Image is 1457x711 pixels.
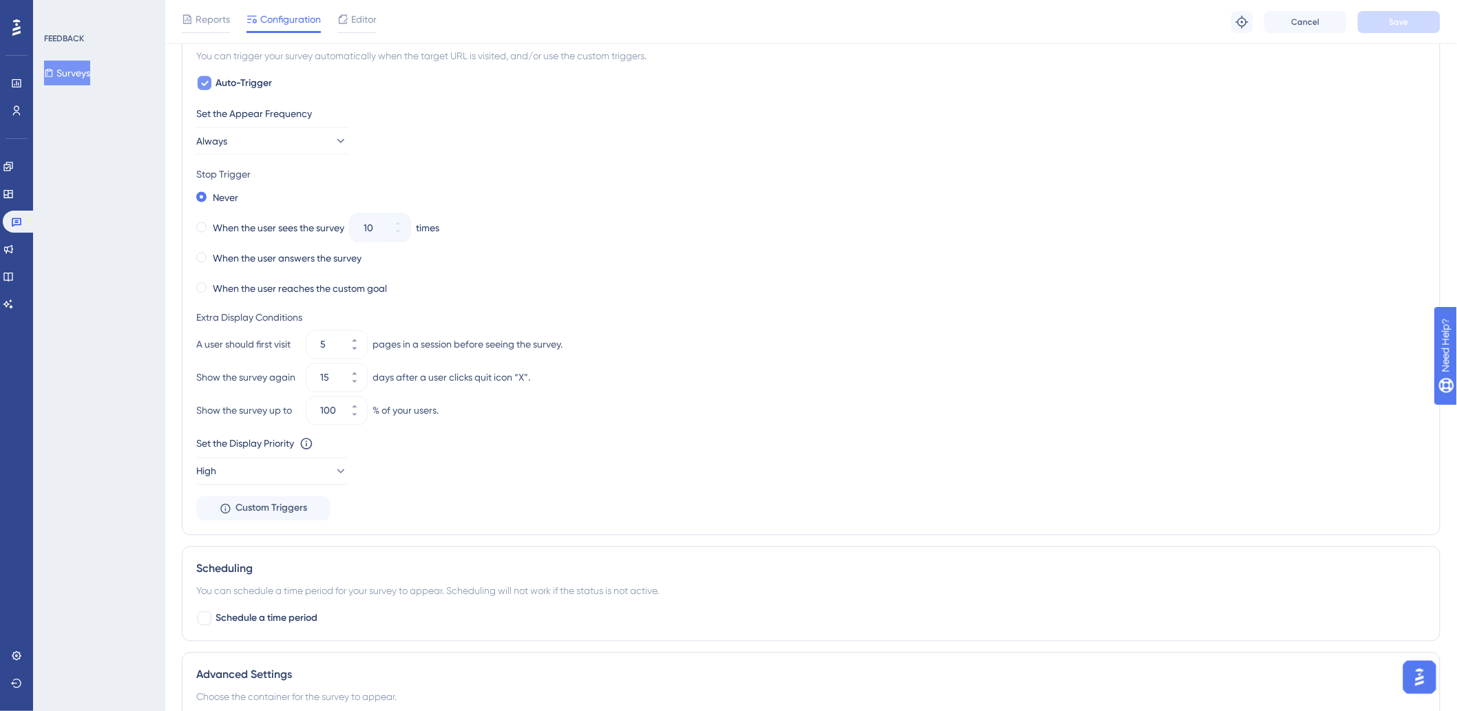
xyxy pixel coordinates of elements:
span: Custom Triggers [235,500,307,517]
button: Save [1358,11,1440,33]
div: % of your users. [373,403,439,419]
div: A user should first visit [196,337,301,353]
div: Stop Trigger [196,166,1426,182]
div: You can trigger your survey automatically when the target URL is visited, and/or use the custom t... [196,47,1426,64]
div: Show the survey up to [196,403,301,419]
div: Scheduling [196,561,1426,577]
span: Need Help? [32,3,86,20]
div: Show the survey again [196,370,301,386]
span: High [196,463,216,480]
span: Schedule a time period [216,611,317,627]
label: When the user answers the survey [213,250,361,266]
button: Surveys [44,61,90,85]
span: Configuration [260,11,321,28]
span: Reports [196,11,230,28]
span: Always [196,133,227,149]
div: You can schedule a time period for your survey to appear. Scheduling will not work if the status ... [196,583,1426,599]
div: FEEDBACK [44,33,84,44]
div: Advanced Settings [196,667,1426,683]
label: When the user reaches the custom goal [213,280,387,297]
div: Set the Display Priority [196,436,294,452]
div: days after a user clicks quit icon “X”. [373,370,530,386]
span: Cancel [1292,17,1320,28]
button: Always [196,127,348,155]
span: Auto-Trigger [216,75,272,92]
button: Cancel [1264,11,1347,33]
div: times [416,220,439,236]
div: Set the Appear Frequency [196,105,1426,122]
button: High [196,458,348,485]
span: Save [1390,17,1409,28]
div: pages in a session before seeing the survey. [373,337,563,353]
button: Custom Triggers [196,496,331,521]
span: Editor [351,11,377,28]
label: When the user sees the survey [213,220,344,236]
label: Never [213,189,238,206]
iframe: UserGuiding AI Assistant Launcher [1399,657,1440,698]
div: Choose the container for the survey to appear. [196,689,1426,705]
div: Extra Display Conditions [196,309,1426,326]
